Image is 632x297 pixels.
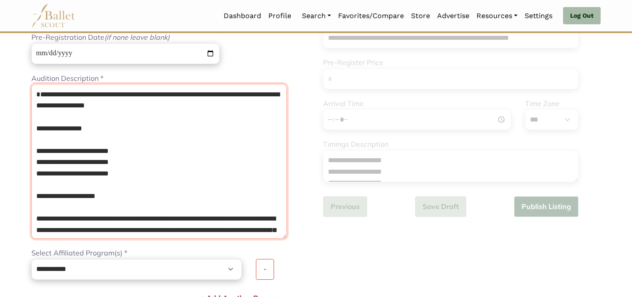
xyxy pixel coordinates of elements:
button: - [256,259,274,280]
a: Advertise [434,7,473,25]
label: Select Affiliated Program(s) * [31,247,127,259]
a: Log Out [563,7,601,25]
i: (if none leave blank) [104,33,170,42]
a: Store [407,7,434,25]
a: Search [298,7,335,25]
label: Audition Description * [31,73,103,84]
a: Favorites/Compare [335,7,407,25]
a: Resources [473,7,521,25]
label: Pre-Registration Date [31,32,170,43]
a: Settings [521,7,556,25]
a: Profile [265,7,295,25]
a: Dashboard [220,7,265,25]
